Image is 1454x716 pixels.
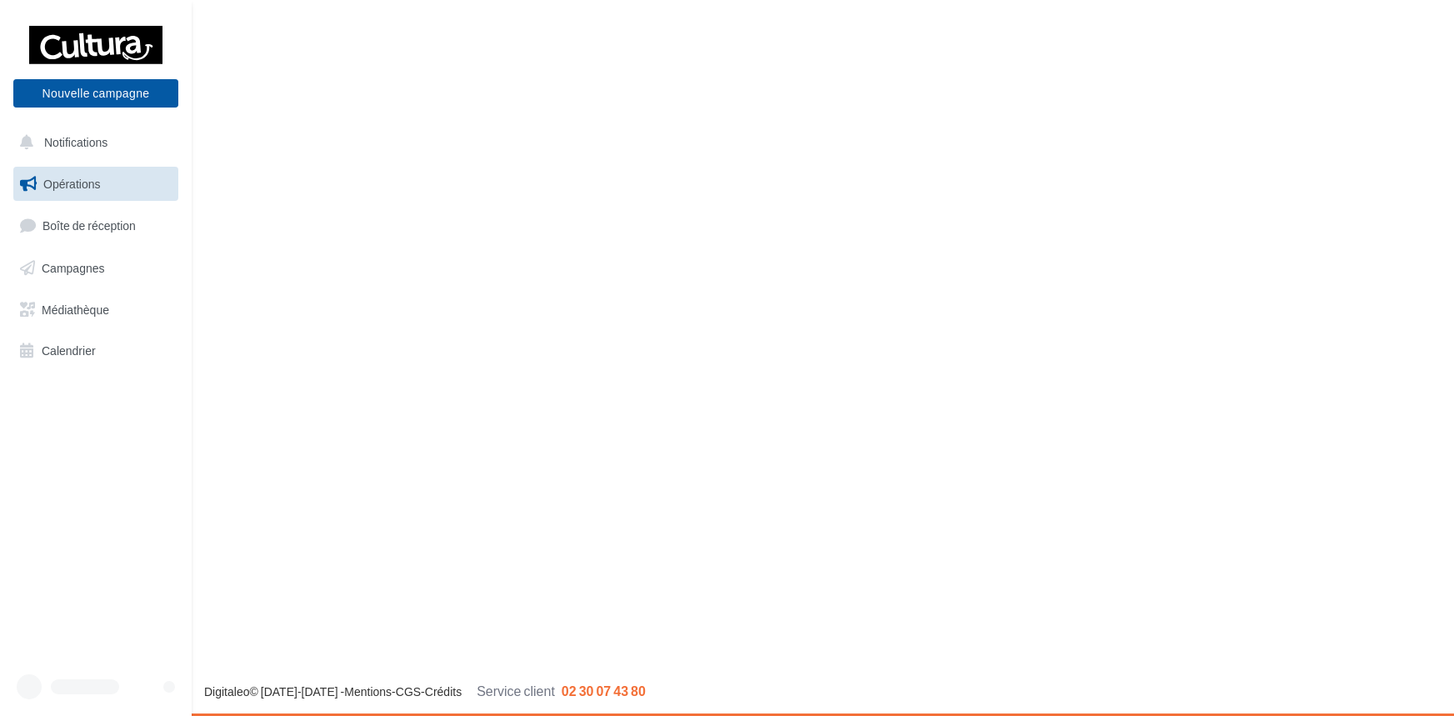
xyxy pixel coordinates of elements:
[344,684,392,698] a: Mentions
[43,177,100,191] span: Opérations
[42,302,109,316] span: Médiathèque
[204,684,646,698] span: © [DATE]-[DATE] - - -
[44,135,107,149] span: Notifications
[42,218,136,233] span: Boîte de réception
[10,333,182,368] a: Calendrier
[562,683,646,698] span: 02 30 07 43 80
[10,251,182,286] a: Campagnes
[10,208,182,243] a: Boîte de réception
[10,125,175,160] button: Notifications
[10,293,182,328] a: Médiathèque
[13,79,178,108] button: Nouvelle campagne
[477,683,555,698] span: Service client
[10,167,182,202] a: Opérations
[396,684,421,698] a: CGS
[42,343,96,358] span: Calendrier
[204,684,249,698] a: Digitaleo
[42,261,105,275] span: Campagnes
[425,684,462,698] a: Crédits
